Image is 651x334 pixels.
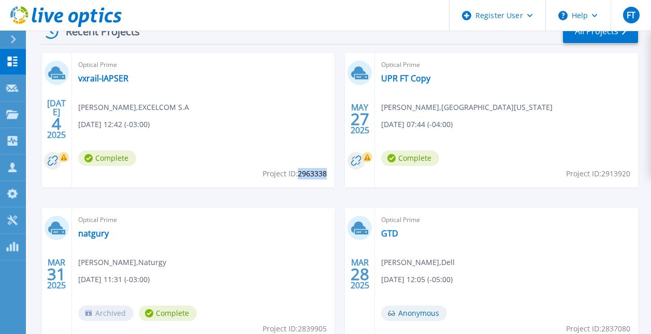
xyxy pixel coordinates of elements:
span: Optical Prime [381,59,632,71]
span: Optical Prime [381,214,632,226]
span: [PERSON_NAME] , EXCELCOM S.A [78,102,189,113]
span: Complete [139,305,197,321]
span: FT [627,11,635,19]
span: 27 [351,115,369,123]
a: All Projects [563,20,638,43]
span: [PERSON_NAME] , Naturgy [78,257,166,268]
a: vxrail-IAPSER [78,73,128,83]
a: UPR FT Copy [381,73,430,83]
span: Optical Prime [78,59,329,71]
span: 31 [47,270,66,279]
div: Recent Projects [40,19,154,44]
span: 28 [351,270,369,279]
span: Complete [78,150,136,166]
span: [DATE] 07:44 (-04:00) [381,119,453,130]
span: [DATE] 12:42 (-03:00) [78,119,150,130]
span: Project ID: 2913920 [566,168,630,179]
a: GTD [381,228,398,239]
span: Complete [381,150,439,166]
span: Project ID: 2963338 [263,168,327,179]
span: [PERSON_NAME] , [GEOGRAPHIC_DATA][US_STATE] [381,102,553,113]
div: [DATE] 2025 [47,100,66,138]
span: [PERSON_NAME] , Dell [381,257,455,268]
div: MAR 2025 [47,255,66,293]
span: [DATE] 12:05 (-05:00) [381,274,453,285]
span: Optical Prime [78,214,329,226]
span: 4 [52,119,61,128]
div: MAR 2025 [350,255,370,293]
span: [DATE] 11:31 (-03:00) [78,274,150,285]
a: natgury [78,228,109,239]
span: Archived [78,305,134,321]
div: MAY 2025 [350,100,370,138]
span: Anonymous [381,305,447,321]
